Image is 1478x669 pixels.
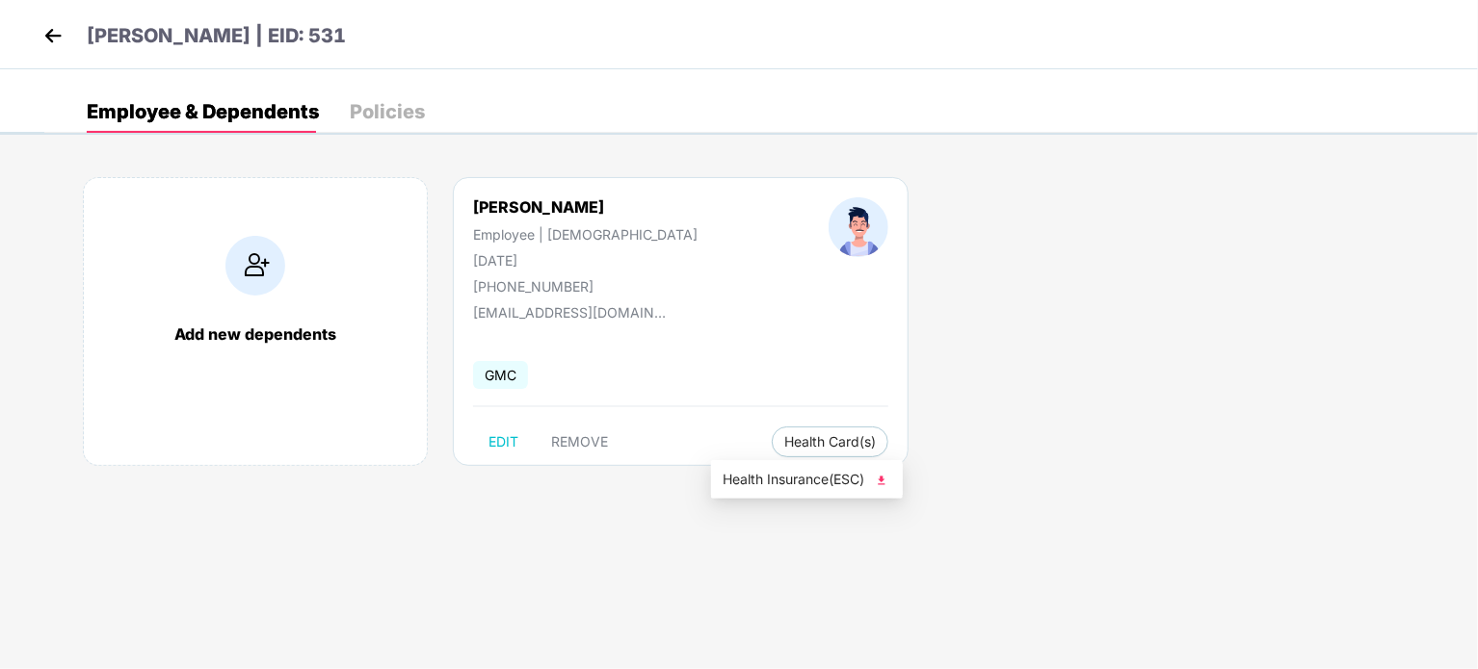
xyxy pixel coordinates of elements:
span: Health Insurance(ESC) [723,469,891,490]
button: EDIT [473,426,534,457]
div: [DATE] [473,252,698,269]
img: svg+xml;base64,PHN2ZyB4bWxucz0iaHR0cDovL3d3dy53My5vcmcvMjAwMC9zdmciIHhtbG5zOnhsaW5rPSJodHRwOi8vd3... [872,471,891,490]
span: Health Card(s) [784,437,876,447]
div: Policies [350,102,425,121]
img: profileImage [829,197,888,257]
div: Employee | [DEMOGRAPHIC_DATA] [473,226,698,243]
div: [EMAIL_ADDRESS][DOMAIN_NAME] [473,304,666,321]
img: addIcon [225,236,285,296]
div: [PHONE_NUMBER] [473,278,698,295]
button: REMOVE [536,426,623,457]
span: EDIT [488,434,518,450]
div: [PERSON_NAME] [473,197,698,217]
button: Health Card(s) [772,426,888,457]
div: Add new dependents [103,324,408,344]
span: REMOVE [551,434,608,450]
div: Employee & Dependents [87,102,319,121]
p: [PERSON_NAME] | EID: 531 [87,21,346,51]
img: back [39,21,67,50]
span: GMC [473,361,528,389]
